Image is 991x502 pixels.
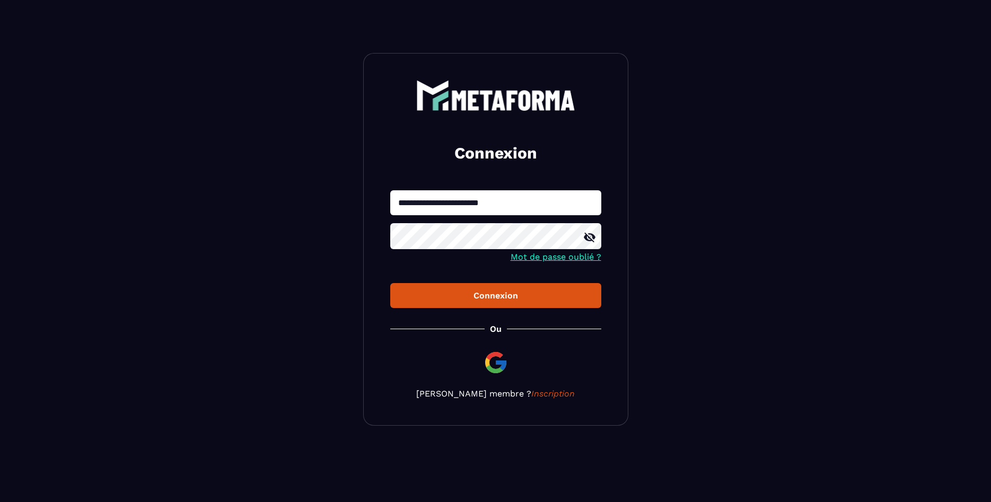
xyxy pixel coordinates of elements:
button: Connexion [390,283,601,308]
div: Connexion [399,290,593,301]
a: logo [390,80,601,111]
a: Inscription [531,389,575,399]
p: [PERSON_NAME] membre ? [390,389,601,399]
a: Mot de passe oublié ? [511,252,601,262]
img: logo [416,80,575,111]
img: google [483,350,508,375]
p: Ou [490,324,502,334]
h2: Connexion [403,143,589,164]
